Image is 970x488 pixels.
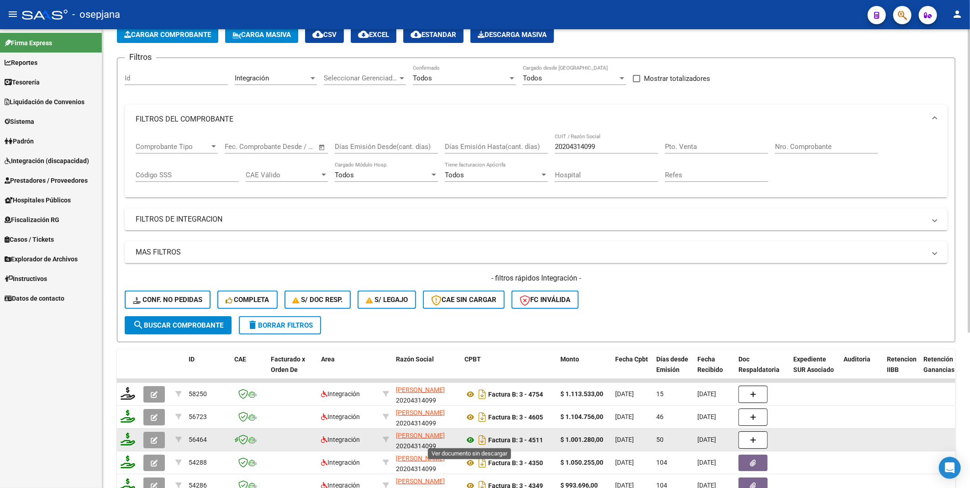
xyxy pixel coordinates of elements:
i: Descargar documento [476,433,488,447]
mat-icon: person [952,9,963,20]
datatable-header-cell: Area [317,350,379,390]
span: [PERSON_NAME] [396,477,445,485]
span: Integración [321,436,360,443]
datatable-header-cell: Auditoria [840,350,883,390]
span: FC Inválida [520,296,570,304]
button: CSV [305,27,344,43]
button: Cargar Comprobante [117,27,218,43]
datatable-header-cell: Retención Ganancias [920,350,956,390]
span: EXCEL [358,31,389,39]
span: Seleccionar Gerenciador [324,74,398,82]
button: CAE SIN CARGAR [423,291,505,309]
span: ID [189,355,195,363]
span: Prestadores / Proveedores [5,175,88,186]
span: Mostrar totalizadores [644,73,710,84]
span: 104 [656,459,667,466]
mat-panel-title: MAS FILTROS [136,247,926,257]
datatable-header-cell: CPBT [461,350,557,390]
span: Todos [335,171,354,179]
datatable-header-cell: Razón Social [392,350,461,390]
span: Casos / Tickets [5,234,54,244]
datatable-header-cell: Fecha Cpbt [612,350,653,390]
span: [PERSON_NAME] [396,409,445,416]
span: [DATE] [615,413,634,420]
mat-expansion-panel-header: FILTROS DEL COMPROBANTE [125,105,948,134]
span: Retencion IIBB [887,355,917,373]
span: [PERSON_NAME] [396,386,445,393]
div: 20204314099 [396,408,457,427]
mat-icon: cloud_download [358,29,369,40]
span: Area [321,355,335,363]
span: Integración [235,74,269,82]
span: [DATE] [615,459,634,466]
span: [DATE] [615,436,634,443]
span: Sistema [5,117,34,127]
span: Fecha Recibido [697,355,723,373]
span: CPBT [464,355,481,363]
button: Estandar [403,27,464,43]
datatable-header-cell: Días desde Emisión [653,350,694,390]
span: CAE SIN CARGAR [431,296,496,304]
strong: $ 1.113.533,00 [560,390,603,398]
i: Descargar documento [476,387,488,402]
span: [PERSON_NAME] [396,432,445,439]
datatable-header-cell: Retencion IIBB [883,350,920,390]
span: Fecha Cpbt [615,355,648,363]
span: 56464 [189,436,207,443]
span: Tesorería [5,77,40,87]
button: Completa [217,291,278,309]
div: FILTROS DEL COMPROBANTE [125,134,948,198]
span: 46 [656,413,664,420]
mat-panel-title: FILTROS DE INTEGRACION [136,214,926,224]
datatable-header-cell: CAE [231,350,267,390]
h3: Filtros [125,51,156,64]
span: Hospitales Públicos [5,195,71,205]
div: 20204314099 [396,385,457,404]
mat-icon: cloud_download [312,29,323,40]
span: Monto [560,355,579,363]
datatable-header-cell: ID [185,350,231,390]
strong: Factura B: 3 - 4511 [488,436,543,444]
span: [DATE] [697,390,716,398]
span: S/ legajo [366,296,408,304]
span: Integración [321,459,360,466]
span: 58250 [189,390,207,398]
button: Borrar Filtros [239,316,321,334]
span: Cargar Comprobante [124,31,211,39]
strong: $ 1.001.280,00 [560,436,603,443]
span: Explorador de Archivos [5,254,78,264]
span: [DATE] [615,390,634,398]
span: Completa [226,296,269,304]
span: Días desde Emisión [656,355,688,373]
span: [DATE] [697,436,716,443]
datatable-header-cell: Facturado x Orden De [267,350,317,390]
mat-expansion-panel-header: MAS FILTROS [125,241,948,263]
strong: Factura B: 3 - 4605 [488,414,543,421]
input: End date [263,143,307,151]
strong: $ 1.104.756,00 [560,413,603,420]
span: CSV [312,31,337,39]
datatable-header-cell: Expediente SUR Asociado [790,350,840,390]
span: 50 [656,436,664,443]
span: Todos [523,74,542,82]
mat-icon: menu [7,9,18,20]
button: Descarga Masiva [470,27,554,43]
span: [PERSON_NAME] [396,455,445,462]
span: Expediente SUR Asociado [793,355,834,373]
span: Buscar Comprobante [133,321,223,329]
span: Carga Masiva [232,31,291,39]
button: Open calendar [317,142,327,153]
button: S/ legajo [358,291,416,309]
mat-icon: search [133,319,144,330]
span: Firma Express [5,38,52,48]
span: 54288 [189,459,207,466]
span: Comprobante Tipo [136,143,210,151]
span: Razón Social [396,355,434,363]
mat-icon: delete [247,319,258,330]
span: Integración [321,390,360,398]
span: Liquidación de Convenios [5,97,84,107]
span: Auditoria [843,355,870,363]
mat-panel-title: FILTROS DEL COMPROBANTE [136,114,926,124]
span: Conf. no pedidas [133,296,202,304]
button: Carga Masiva [225,27,298,43]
